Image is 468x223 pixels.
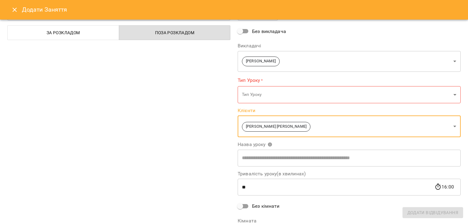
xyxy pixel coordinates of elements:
span: Без кімнати [252,203,280,210]
span: [PERSON_NAME] [PERSON_NAME] [242,124,310,130]
span: Поза розкладом [123,29,227,36]
span: [PERSON_NAME] [242,58,279,64]
span: За розкладом [11,29,115,36]
div: Тип Уроку [238,86,461,104]
p: Тип Уроку [242,92,451,98]
div: [PERSON_NAME] [238,51,461,72]
button: За розкладом [7,25,119,40]
div: [PERSON_NAME] [PERSON_NAME] [238,115,461,137]
label: Тривалість уроку(в хвилинах) [238,171,461,176]
span: Назва уроку [238,142,272,147]
button: Поза розкладом [119,25,231,40]
button: Close [7,2,22,17]
label: Викладачі [238,43,461,48]
span: Без викладача [252,28,286,35]
label: Клієнти [238,108,461,113]
label: Тип Уроку [238,77,461,84]
h6: Додати Заняття [22,5,461,14]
